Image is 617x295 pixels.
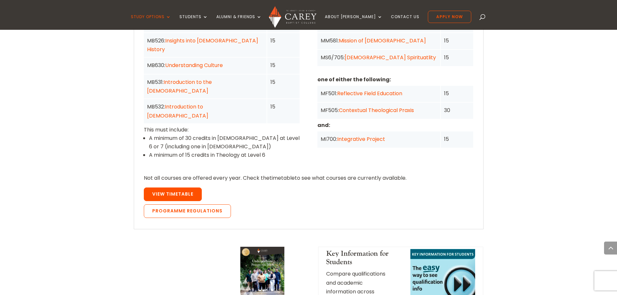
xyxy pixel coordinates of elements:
[147,36,263,54] div: MB526:
[321,135,437,143] div: MI700:
[317,121,473,130] p: and:
[326,249,393,270] h4: Key Information for Students
[337,90,402,97] a: Reflective Field Education
[144,204,231,218] a: Programme Regulations
[391,15,419,30] a: Contact Us
[149,134,300,151] li: A minimum of 30 credits in [DEMOGRAPHIC_DATA] at Level 6 or 7 (including one in [DEMOGRAPHIC_DATA])
[149,151,300,159] li: A minimum of 15 credits in Theology at Level 6
[317,75,473,84] p: one of either the following:
[147,37,258,53] a: Insights into [DEMOGRAPHIC_DATA] History
[147,78,263,95] div: MB531:
[269,6,316,28] img: Carey Baptist College
[325,15,383,30] a: About [PERSON_NAME]
[131,15,171,30] a: Study Options
[144,174,269,182] span: Not all courses are offered every year. Check the
[147,102,263,120] div: MB532:
[144,187,202,201] a: View Timetable
[444,36,470,45] div: 15
[444,89,470,98] div: 15
[270,78,296,86] div: 15
[339,107,414,114] a: Contextual Theological Praxis
[428,11,471,23] a: Apply Now
[339,37,426,44] a: Mission of [DEMOGRAPHIC_DATA]
[270,102,296,111] div: 15
[147,78,212,95] a: Introduction to the [DEMOGRAPHIC_DATA]
[144,126,189,133] span: This must include:
[270,36,296,45] div: 15
[321,106,437,115] div: MF505:
[321,53,437,62] div: MS6/705:
[147,103,208,119] a: Introduction to [DEMOGRAPHIC_DATA]
[179,15,208,30] a: Students
[337,135,385,143] a: Integrative Project
[444,106,470,115] div: 30
[216,15,262,30] a: Alumni & Friends
[444,53,470,62] div: 15
[147,61,263,70] div: MB630:
[321,89,437,98] div: MF501:
[444,135,470,143] div: 15
[295,174,406,182] span: to see what courses are currently available.
[345,54,436,61] a: [DEMOGRAPHIC_DATA] Spirituatlity
[270,61,296,70] div: 15
[165,62,223,69] a: Understanding Culture
[152,191,193,197] span: View Timetable
[321,36,437,45] div: MM581:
